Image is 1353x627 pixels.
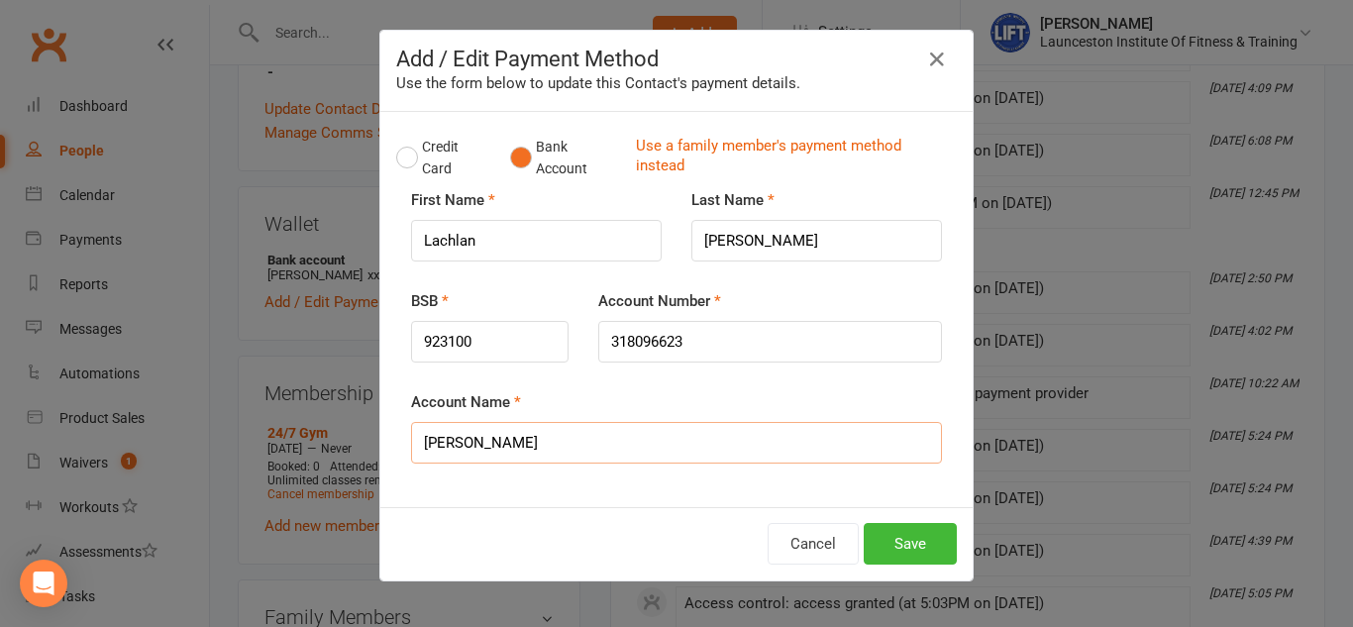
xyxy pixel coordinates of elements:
input: NNNNNN [411,321,569,363]
label: First Name [411,188,495,212]
button: Close [921,44,953,75]
label: Account Name [411,390,521,414]
div: Use the form below to update this Contact's payment details. [396,71,957,95]
button: Bank Account [510,128,620,188]
a: Use a family member's payment method instead [636,136,947,180]
label: Account Number [598,289,721,313]
button: Cancel [768,523,859,565]
label: Last Name [691,188,775,212]
button: Save [864,523,957,565]
div: Open Intercom Messenger [20,560,67,607]
button: Credit Card [396,128,489,188]
label: BSB [411,289,449,313]
h4: Add / Edit Payment Method [396,47,957,71]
